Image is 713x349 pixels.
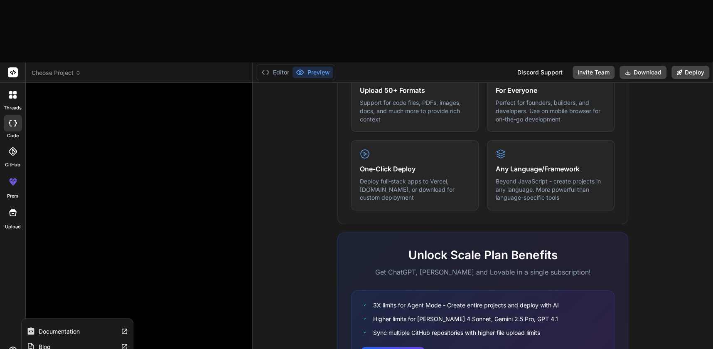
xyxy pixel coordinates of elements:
a: Documentation [22,324,133,339]
p: Beyond JavaScript - create projects in any language. More powerful than language-specific tools [496,177,606,202]
div: Discord Support [512,66,568,79]
h2: Unlock Scale Plan Benefits [351,246,615,264]
button: Download [620,66,666,79]
button: Deploy [671,66,709,79]
span: Choose Project [32,69,81,77]
label: code [7,132,19,139]
button: Preview [293,67,333,78]
span: 3X limits for Agent Mode - Create entire projects and deploy with AI [373,301,559,309]
button: Invite Team [573,66,615,79]
p: Support for code files, PDFs, images, docs, and much more to provide rich context [360,99,470,123]
label: prem [7,193,18,200]
p: Get ChatGPT, [PERSON_NAME] and Lovable in a single subscription! [351,267,615,277]
label: Upload [5,223,21,230]
label: Documentation [39,327,80,336]
p: Perfect for founders, builders, and developers. Use on mobile browser for on-the-go development [496,99,606,123]
h4: Upload 50+ Formats [360,85,470,95]
p: Deploy full-stack apps to Vercel, [DOMAIN_NAME], or download for custom deployment [360,177,470,202]
h4: One-Click Deploy [360,164,470,174]
button: Editor [258,67,293,78]
span: Higher limits for [PERSON_NAME] 4 Sonnet, Gemini 2.5 Pro, GPT 4.1 [373,314,558,323]
h4: For Everyone [496,85,606,95]
label: threads [4,104,22,111]
label: GitHub [5,161,20,168]
h4: Any Language/Framework [496,164,606,174]
span: Sync multiple GitHub repositories with higher file upload limits [373,328,540,337]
